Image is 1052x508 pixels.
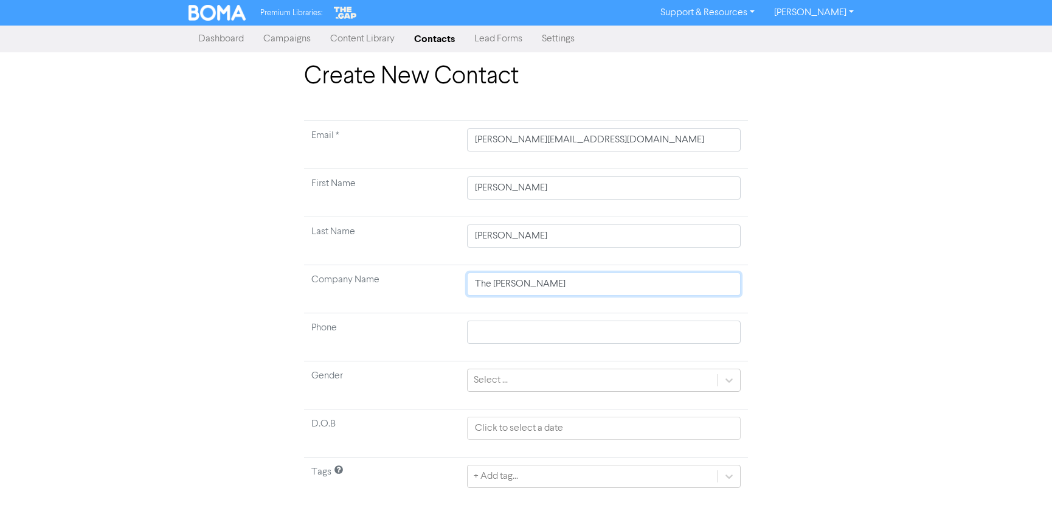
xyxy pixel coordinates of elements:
a: Support & Resources [651,3,764,23]
a: Dashboard [189,27,254,51]
a: Campaigns [254,27,320,51]
h1: Create New Contact [304,62,748,91]
img: BOMA Logo [189,5,246,21]
img: The Gap [332,5,359,21]
div: + Add tag... [474,469,518,484]
td: Last Name [304,217,460,265]
td: Phone [304,313,460,361]
td: D.O.B [304,409,460,458]
span: Premium Libraries: [260,9,322,17]
iframe: Chat Widget [991,450,1052,508]
td: Tags [304,458,460,506]
input: Click to select a date [467,417,741,440]
div: Select ... [474,373,508,388]
a: Lead Forms [465,27,532,51]
a: Settings [532,27,584,51]
td: First Name [304,169,460,217]
a: [PERSON_NAME] [764,3,863,23]
td: Required [304,121,460,169]
a: Contacts [404,27,465,51]
a: Content Library [320,27,404,51]
td: Company Name [304,265,460,313]
td: Gender [304,361,460,409]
